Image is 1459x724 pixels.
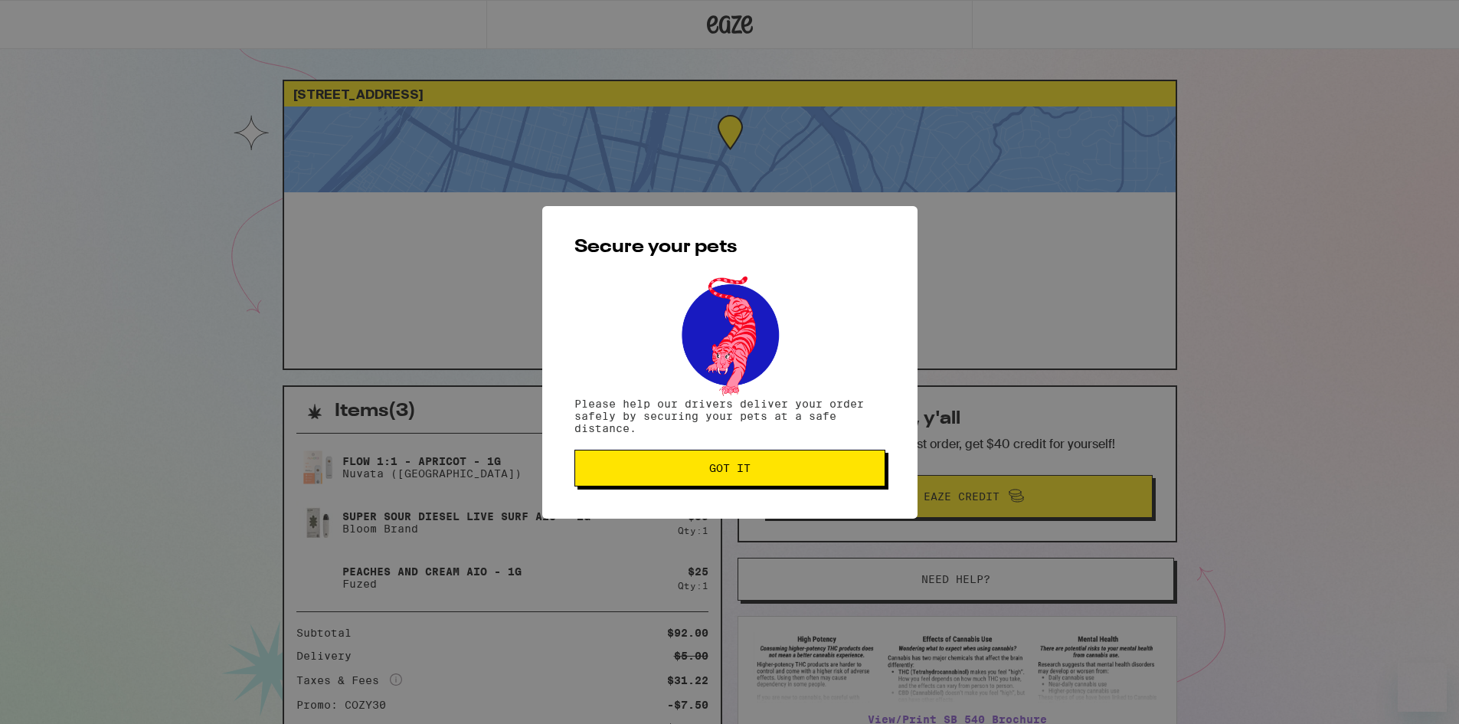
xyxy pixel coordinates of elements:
p: Please help our drivers deliver your order safely by securing your pets at a safe distance. [574,398,885,434]
iframe: Button to launch messaging window [1398,663,1447,712]
span: Got it [709,463,751,473]
button: Got it [574,450,885,486]
h2: Secure your pets [574,238,885,257]
img: pets [667,272,793,398]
